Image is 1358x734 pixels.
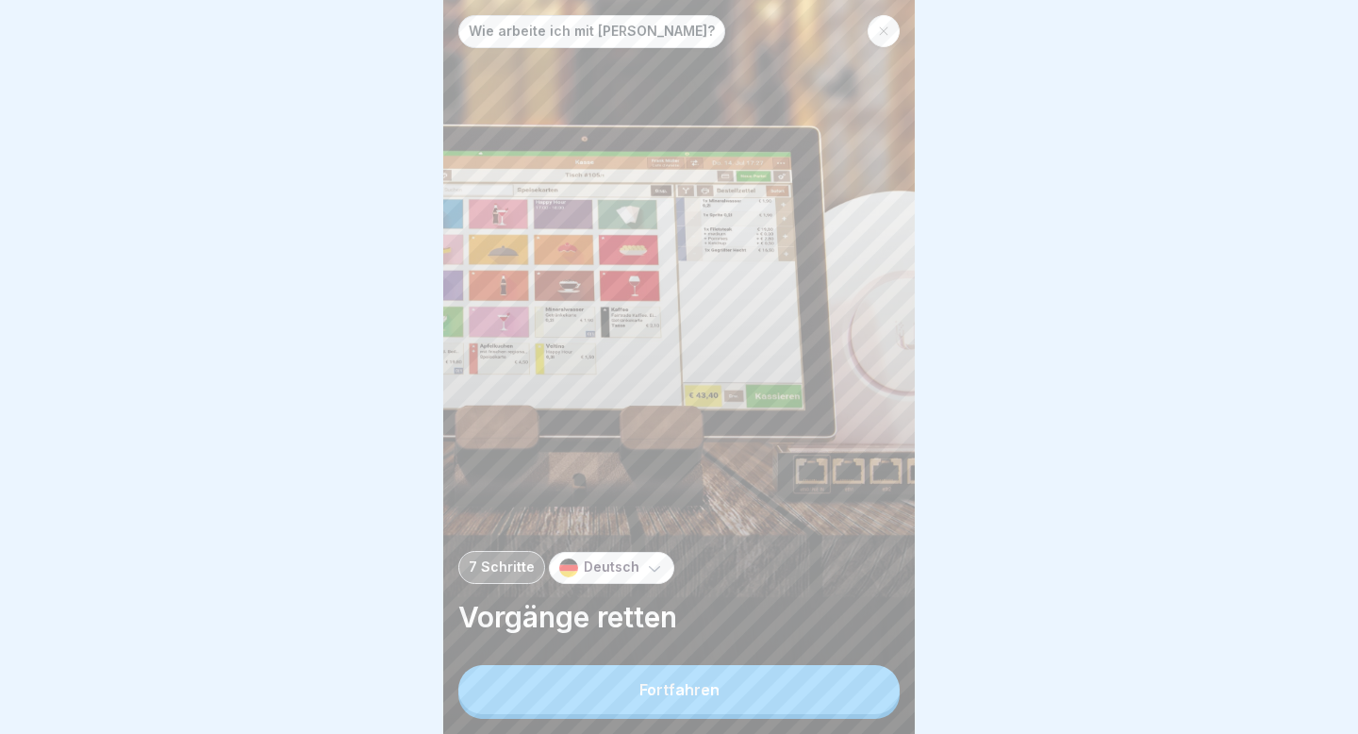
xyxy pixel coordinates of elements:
div: Fortfahren [639,681,720,698]
img: de.svg [559,559,578,577]
p: Vorgänge retten [458,599,900,635]
button: Fortfahren [458,665,900,714]
p: 7 Schritte [469,559,535,576]
p: Deutsch [584,559,639,576]
p: Wie arbeite ich mit [PERSON_NAME]? [469,24,715,40]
